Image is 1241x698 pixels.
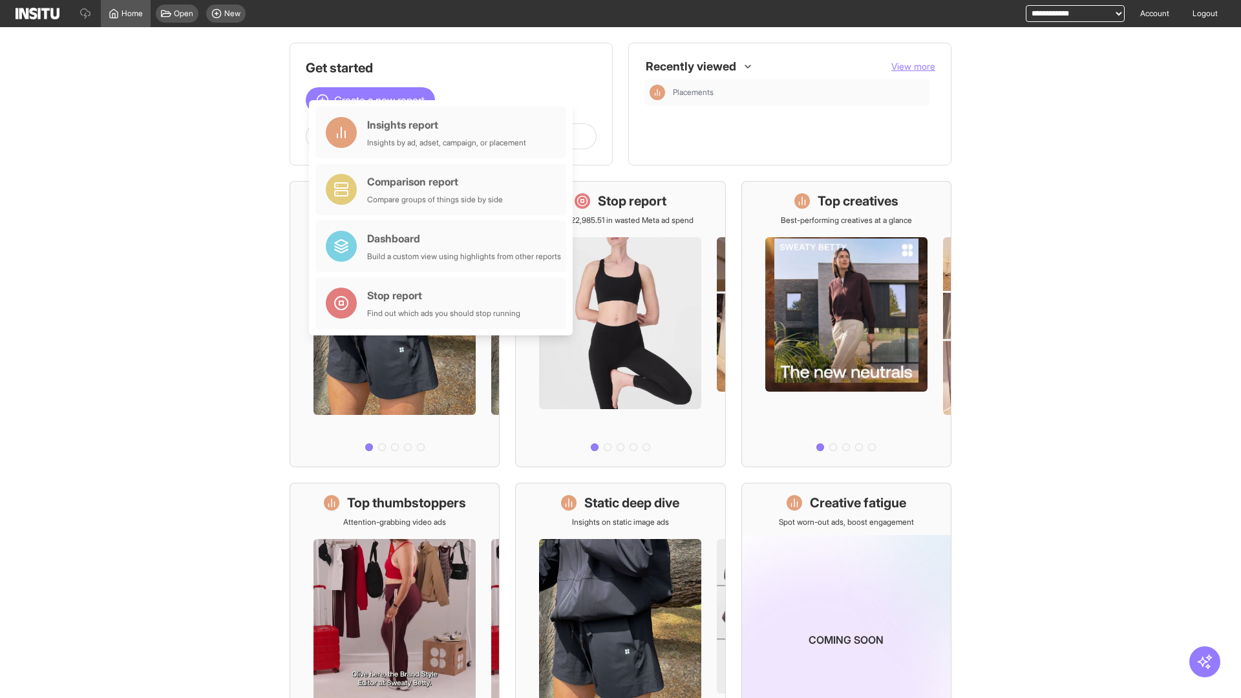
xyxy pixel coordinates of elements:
[367,138,526,148] div: Insights by ad, adset, campaign, or placement
[343,517,446,527] p: Attention-grabbing video ads
[367,174,503,189] div: Comparison report
[891,61,935,72] span: View more
[306,59,597,77] h1: Get started
[16,8,59,19] img: Logo
[367,117,526,132] div: Insights report
[818,192,898,210] h1: Top creatives
[367,288,520,303] div: Stop report
[891,60,935,73] button: View more
[367,195,503,205] div: Compare groups of things side by side
[547,215,694,226] p: Save £22,985.51 in wasted Meta ad spend
[306,87,435,113] button: Create a new report
[572,517,669,527] p: Insights on static image ads
[122,8,143,19] span: Home
[650,85,665,100] div: Insights
[673,87,714,98] span: Placements
[224,8,240,19] span: New
[367,308,520,319] div: Find out which ads you should stop running
[781,215,912,226] p: Best-performing creatives at a glance
[598,192,666,210] h1: Stop report
[334,92,425,108] span: Create a new report
[290,181,500,467] a: What's live nowSee all active ads instantly
[741,181,951,467] a: Top creativesBest-performing creatives at a glance
[673,87,925,98] span: Placements
[367,251,561,262] div: Build a custom view using highlights from other reports
[174,8,193,19] span: Open
[347,494,466,512] h1: Top thumbstoppers
[584,494,679,512] h1: Static deep dive
[367,231,561,246] div: Dashboard
[515,181,725,467] a: Stop reportSave £22,985.51 in wasted Meta ad spend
